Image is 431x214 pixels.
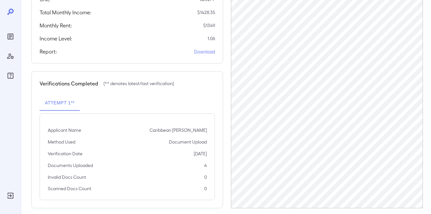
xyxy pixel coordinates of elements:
[48,162,93,169] p: Documents Uploaded
[169,139,207,145] p: Document Upload
[194,150,207,157] p: [DATE]
[197,9,215,16] p: $ 1428.35
[48,127,81,133] p: Applicant Name
[40,48,57,55] h5: Report:
[207,35,215,42] p: 1.06
[150,127,207,133] p: Caribbean [PERSON_NAME]
[5,51,16,61] div: Manage Users
[5,70,16,81] div: FAQ
[40,80,98,87] h5: Verifications Completed
[40,8,91,16] h5: Total Monthly Income:
[204,186,207,192] p: 0
[203,22,215,29] p: $ 1349
[48,186,91,192] p: Scanned Docs Count
[48,139,75,145] p: Method Used
[40,95,80,111] button: Attempt 1**
[5,31,16,42] div: Reports
[204,162,207,169] p: 4
[40,35,72,42] h5: Income Level:
[204,174,207,180] p: 0
[48,150,82,157] p: Verification Date
[48,174,86,180] p: Invalid Docs Count
[194,48,215,55] a: Download
[5,191,16,201] div: Log Out
[40,22,72,29] h5: Monthly Rent:
[103,80,174,87] p: (** denotes latest/last verification)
